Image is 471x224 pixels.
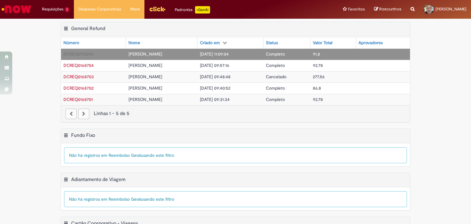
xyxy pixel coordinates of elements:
[313,40,332,46] div: Valor Total
[313,51,320,57] span: 91,8
[78,6,121,12] span: Despesas Corporativas
[1,3,32,15] img: ServiceNow
[313,74,325,79] span: 277,56
[128,51,162,57] span: [PERSON_NAME]
[374,6,401,12] a: Rascunhos
[71,132,95,138] h2: Fundo Fixo
[266,63,285,68] span: Completo
[348,6,365,12] span: Favoritos
[63,85,94,91] span: DCREQ0168702
[64,191,407,207] div: Não há registros em Reembolso Geral
[128,74,162,79] span: [PERSON_NAME]
[65,7,69,12] span: 1
[313,97,323,102] span: 92,78
[64,147,407,163] div: Não há registros em Reembolso Geral
[200,85,230,91] span: [DATE] 09:40:52
[63,132,68,140] button: Fundo Fixo Menu de contexto
[71,176,125,183] h2: Adiantamento de Viagem
[63,97,93,102] a: Abrir Registro: DCREQ0168701
[266,51,285,57] span: Completo
[63,85,94,91] a: Abrir Registro: DCREQ0168702
[63,74,94,79] a: Abrir Registro: DCREQ0168703
[63,97,93,102] span: DCREQ0168701
[63,51,94,57] span: DCREQ0170396
[141,153,174,158] span: usando este filtro
[128,97,162,102] span: [PERSON_NAME]
[266,85,285,91] span: Completo
[63,74,94,79] span: DCREQ0168703
[63,63,94,68] span: DCREQ0168704
[200,74,231,79] span: [DATE] 09:48:48
[200,51,229,57] span: [DATE] 11:09:04
[266,40,278,46] div: Status
[195,6,210,14] p: +GenAi
[200,40,220,46] div: Criado em
[63,51,94,57] a: Abrir Registro: DCREQ0170396
[266,97,285,102] span: Completo
[66,110,405,117] div: Linhas 1 − 5 de 5
[141,196,174,202] span: usando este filtro
[128,63,162,68] span: [PERSON_NAME]
[71,25,105,32] h2: General Refund
[200,97,230,102] span: [DATE] 09:31:34
[149,4,166,14] img: click_logo_yellow_360x200.png
[128,85,162,91] span: [PERSON_NAME]
[266,74,286,79] span: Cancelado
[63,40,79,46] div: Número
[130,6,140,12] span: More
[435,6,466,12] span: [PERSON_NAME]
[128,40,140,46] div: Nome
[379,6,401,12] span: Rascunhos
[313,63,323,68] span: 92,78
[63,176,68,184] button: Adiantamento de Viagem Menu de contexto
[358,40,383,46] div: Aprovadores
[63,63,94,68] a: Abrir Registro: DCREQ0168704
[63,25,68,33] button: General Refund Menu de contexto
[42,6,63,12] span: Requisições
[313,85,321,91] span: 86,8
[175,6,210,14] div: Padroniza
[61,105,410,122] nav: paginação
[200,63,229,68] span: [DATE] 09:57:16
